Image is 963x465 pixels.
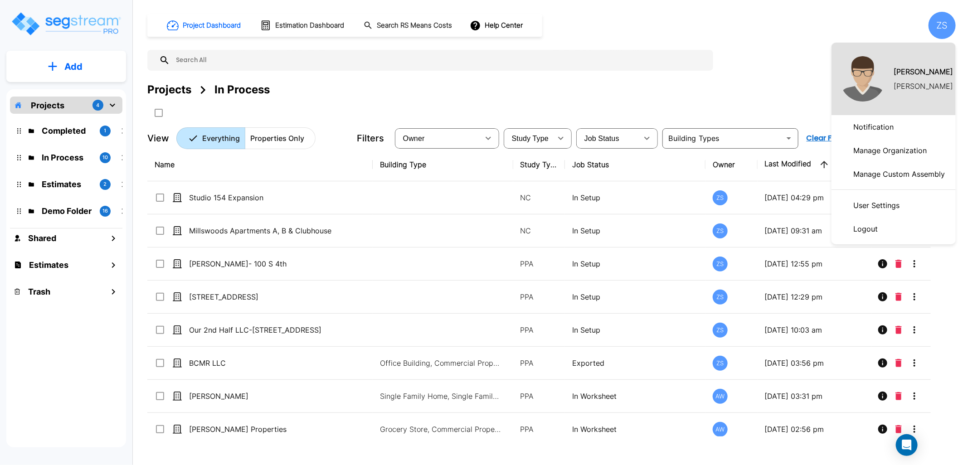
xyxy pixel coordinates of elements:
[896,434,918,456] div: Open Intercom Messenger
[850,141,930,160] p: Manage Organization
[850,165,948,183] p: Manage Custom Assembly
[894,81,953,92] p: [PERSON_NAME]
[894,66,953,77] h1: [PERSON_NAME]
[850,220,881,238] p: Logout
[850,118,897,136] p: Notification
[850,196,903,214] p: User Settings
[840,56,885,102] img: Zack Spoonamore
